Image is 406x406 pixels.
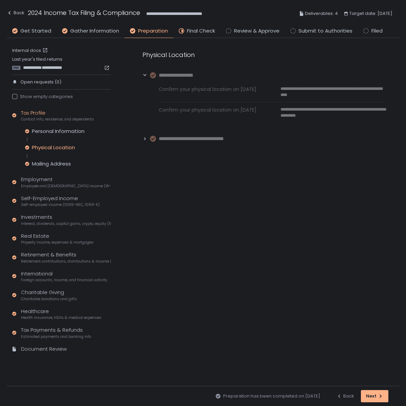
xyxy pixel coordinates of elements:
[32,160,71,167] div: Mailing Address
[21,345,67,353] div: Document Review
[234,27,279,35] span: Review & Approve
[21,117,94,122] span: Contact info, residence, and dependents
[21,183,111,189] span: Employee and [DEMOGRAPHIC_DATA] income (W-2s)
[336,390,354,402] button: Back
[21,296,77,302] span: Charitable donations and gifts
[21,289,77,302] div: Charitable Giving
[336,393,354,399] div: Back
[187,27,215,35] span: Final Check
[361,390,388,402] button: Next
[371,27,383,35] span: Filed
[21,221,111,226] span: Interest, dividends, capital gains, crypto, equity (1099s, K-1s)
[138,27,168,35] span: Preparation
[21,315,101,320] span: Health insurance, HSAs & medical expenses
[349,9,392,18] span: Target date: [DATE]
[159,107,264,119] span: Confirm your physical location on [DATE]
[21,109,94,122] div: Tax Profile
[7,8,24,19] button: Back
[21,176,111,189] div: Employment
[305,9,338,18] span: Deliverables: 4
[20,27,51,35] span: Get Started
[21,240,94,245] span: Property income, expenses & mortgages
[21,326,91,339] div: Tax Payments & Refunds
[366,393,383,399] div: Next
[21,202,100,207] span: Self-employed income (1099-NEC, 1099-K)
[142,50,386,59] div: Physical Location
[32,144,75,151] div: Physical Location
[70,27,119,35] span: Gather Information
[223,393,320,399] span: Preparation has been completed on [DATE]
[298,27,352,35] span: Submit to Authorities
[21,259,111,264] span: Retirement contributions, distributions & income (1099-R, 5498)
[21,308,101,321] div: Healthcare
[7,9,24,17] div: Back
[12,47,49,54] a: Internal docs
[21,270,107,283] div: International
[32,128,84,135] div: Personal Information
[20,79,61,85] span: Open requests (0)
[21,334,91,339] span: Estimated payments and banking info
[28,8,140,17] h1: 2024 Income Tax Filing & Compliance
[21,213,111,226] div: Investments
[21,232,94,245] div: Real Estate
[12,56,111,71] div: Last year's filed returns
[159,86,264,98] span: Confirm your physical location on [DATE]
[21,251,111,264] div: Retirement & Benefits
[21,277,107,283] span: Foreign accounts, income, and financial activity
[21,195,100,208] div: Self-Employed Income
